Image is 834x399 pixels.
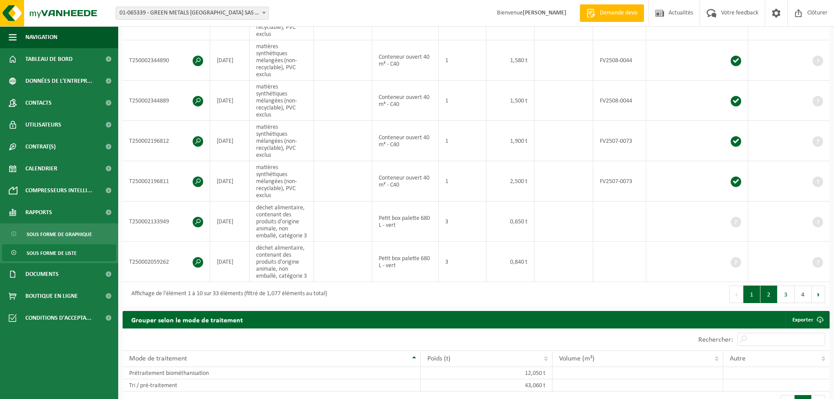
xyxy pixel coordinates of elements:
[421,367,552,379] td: 12,050 t
[523,10,567,16] strong: [PERSON_NAME]
[698,336,733,343] label: Rechercher:
[250,201,314,242] td: déchet alimentaire, contenant des produits d'origine animale, non emballé, catégorie 3
[25,136,56,158] span: Contrat(s)
[372,242,439,282] td: Petit box palette 680 L - vert
[116,7,269,20] span: 01-065339 - GREEN METALS FRANCE SAS - ONNAING
[372,81,439,121] td: Conteneur ouvert 40 m³ - C40
[439,242,487,282] td: 3
[250,81,314,121] td: matières synthétiques mélangées (non-recyclable), PVC exclus
[250,161,314,201] td: matières synthétiques mélangées (non-recyclable), PVC exclus
[372,201,439,242] td: Petit box palette 680 L - vert
[427,355,450,362] span: Poids (t)
[250,121,314,161] td: matières synthétiques mélangées (non-recyclable), PVC exclus
[2,226,116,242] a: Sous forme de graphique
[730,355,746,362] span: Autre
[123,121,210,161] td: T250002196812
[127,286,327,302] div: Affichage de l'élément 1 à 10 sur 33 éléments (filtré de 1,077 éléments au total)
[486,121,535,161] td: 1,900 t
[486,242,535,282] td: 0,840 t
[210,121,250,161] td: [DATE]
[795,286,812,303] button: 4
[372,121,439,161] td: Conteneur ouvert 40 m³ - C40
[123,161,210,201] td: T250002196811
[250,242,314,282] td: déchet alimentaire, contenant des produits d'origine animale, non emballé, catégorie 3
[25,70,92,92] span: Données de l'entrepr...
[743,286,760,303] button: 1
[210,40,250,81] td: [DATE]
[27,245,77,261] span: Sous forme de liste
[559,355,595,362] span: Volume (m³)
[129,355,187,362] span: Mode de traitement
[25,114,61,136] span: Utilisateurs
[598,9,640,18] span: Demande devis
[25,201,52,223] span: Rapports
[123,81,210,121] td: T250002344889
[580,4,644,22] a: Demande devis
[486,40,535,81] td: 1,580 t
[210,161,250,201] td: [DATE]
[778,286,795,303] button: 3
[210,81,250,121] td: [DATE]
[123,242,210,282] td: T250002059262
[210,201,250,242] td: [DATE]
[421,379,552,392] td: 43,060 t
[372,161,439,201] td: Conteneur ouvert 40 m³ - C40
[25,180,92,201] span: Compresseurs intelli...
[439,121,487,161] td: 1
[372,40,439,81] td: Conteneur ouvert 40 m³ - C40
[210,242,250,282] td: [DATE]
[25,158,57,180] span: Calendrier
[439,201,487,242] td: 3
[785,311,829,328] a: Exporter
[439,40,487,81] td: 1
[27,226,92,243] span: Sous forme de graphique
[25,307,91,329] span: Conditions d'accepta...
[25,263,59,285] span: Documents
[123,311,252,328] h2: Grouper selon le mode de traitement
[593,121,646,161] td: FV2507-0073
[439,81,487,121] td: 1
[760,286,778,303] button: 2
[729,286,743,303] button: Previous
[593,161,646,201] td: FV2507-0073
[439,161,487,201] td: 1
[25,285,78,307] span: Boutique en ligne
[593,81,646,121] td: FV2508-0044
[812,286,825,303] button: Next
[123,367,421,379] td: Prétraitement biométhanisation
[486,201,535,242] td: 0,650 t
[25,92,52,114] span: Contacts
[123,379,421,392] td: Tri / pré-traitement
[250,40,314,81] td: matières synthétiques mélangées (non-recyclable), PVC exclus
[593,40,646,81] td: FV2508-0044
[123,201,210,242] td: T250002133949
[2,244,116,261] a: Sous forme de liste
[486,161,535,201] td: 2,500 t
[116,7,268,19] span: 01-065339 - GREEN METALS FRANCE SAS - ONNAING
[486,81,535,121] td: 1,500 t
[25,48,73,70] span: Tableau de bord
[25,26,57,48] span: Navigation
[123,40,210,81] td: T250002344890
